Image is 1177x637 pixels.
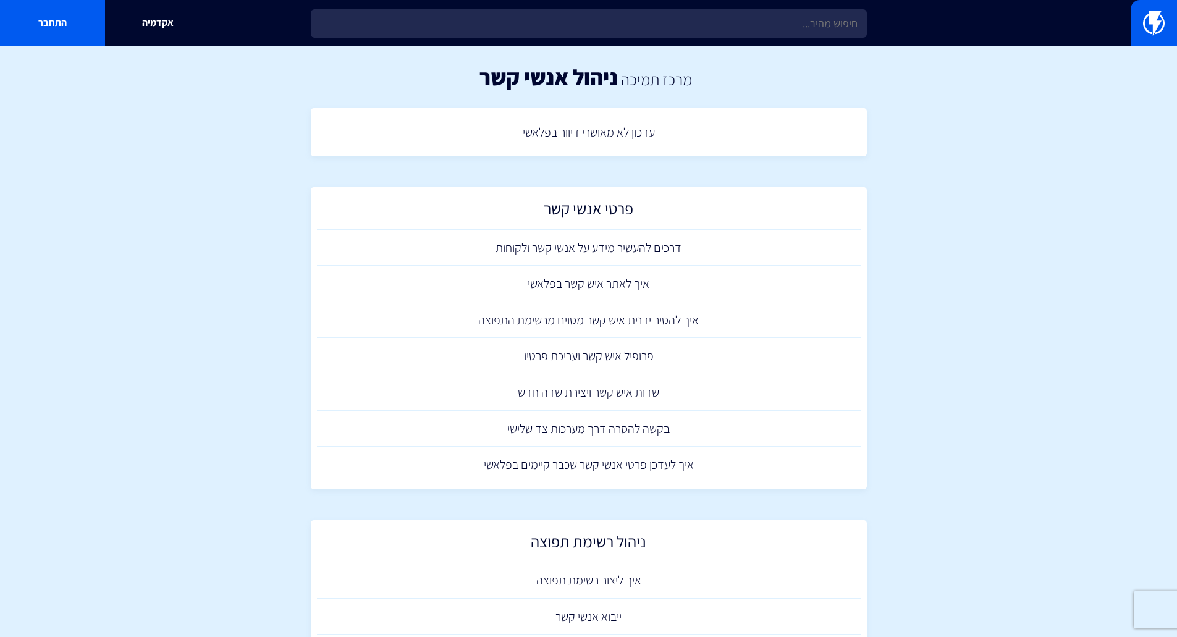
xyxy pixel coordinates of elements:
[317,411,861,447] a: בקשה להסרה דרך מערכות צד שלישי
[311,9,867,38] input: חיפוש מהיר...
[621,69,692,90] a: מרכז תמיכה
[317,562,861,599] a: איך ליצור רשימת תפוצה
[479,65,618,90] h1: ניהול אנשי קשר
[317,447,861,483] a: איך לעדכן פרטי אנשי קשר שכבר קיימים בפלאשי
[317,266,861,302] a: איך לאתר איש קשר בפלאשי
[317,599,861,635] a: ייבוא אנשי קשר
[317,193,861,230] a: פרטי אנשי קשר
[317,230,861,266] a: דרכים להעשיר מידע על אנשי קשר ולקוחות
[323,533,854,557] h2: ניהול רשימת תפוצה
[317,302,861,339] a: איך להסיר ידנית איש קשר מסוים מרשימת התפוצה
[317,374,861,411] a: שדות איש קשר ויצירת שדה חדש
[317,526,861,563] a: ניהול רשימת תפוצה
[317,338,861,374] a: פרופיל איש קשר ועריכת פרטיו
[323,200,854,224] h2: פרטי אנשי קשר
[317,114,861,151] a: עדכון לא מאושרי דיוור בפלאשי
